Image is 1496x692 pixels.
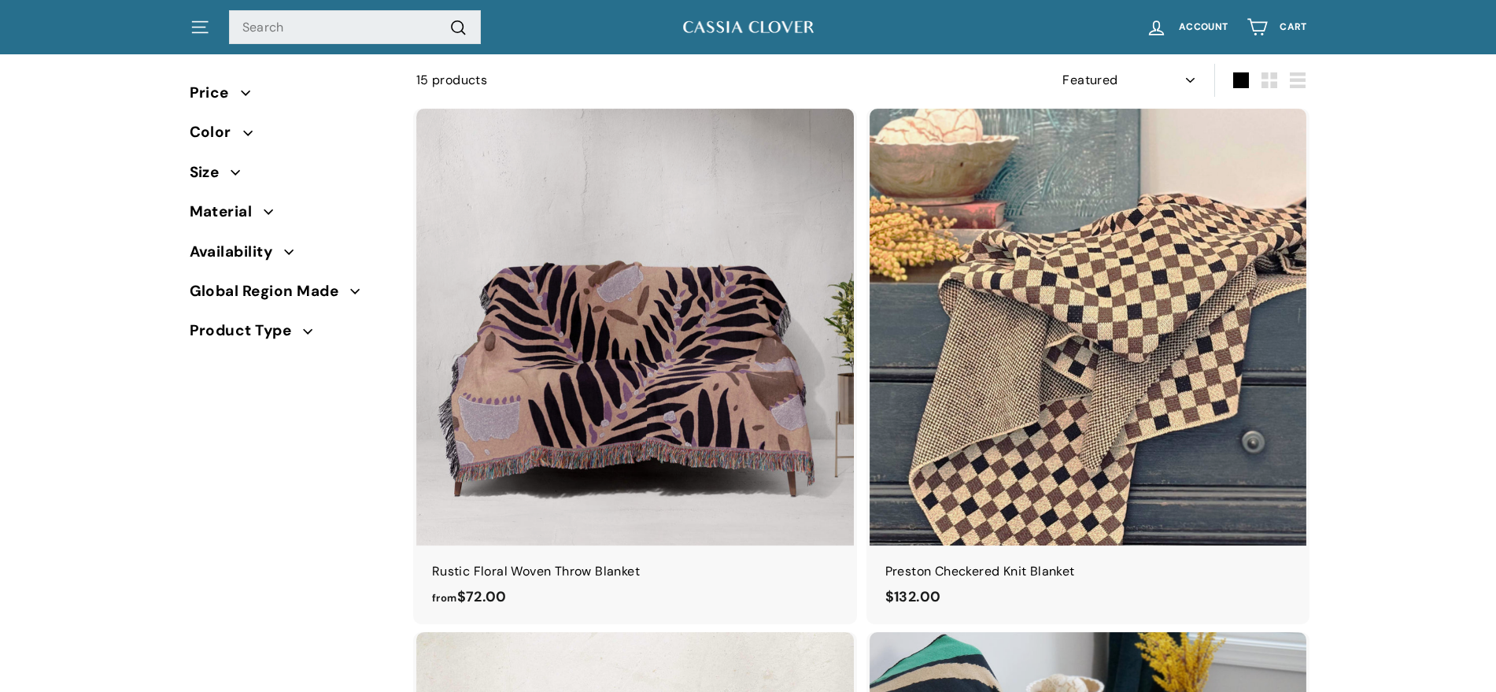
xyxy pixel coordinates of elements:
button: Global Region Made [190,276,391,315]
button: Product Type [190,315,391,354]
a: Cart [1237,4,1316,50]
a: Rustic Floral Woven Throw Blanket [416,109,854,624]
span: Product Type [190,319,304,342]
span: Global Region Made [190,279,351,303]
a: Preston Checkered Knit Blanket [870,109,1307,624]
span: Cart [1280,22,1306,32]
input: Search [229,10,481,45]
span: $132.00 [885,587,941,606]
span: Material [190,200,264,224]
button: Material [190,196,391,235]
button: Color [190,117,391,156]
button: Availability [190,236,391,276]
div: Preston Checkered Knit Blanket [885,561,1291,582]
span: from [432,591,457,605]
div: Rustic Floral Woven Throw Blanket [432,561,838,582]
span: Size [190,161,231,184]
div: 15 products [416,70,862,91]
span: Availability [190,240,285,264]
button: Size [190,157,391,196]
a: Account [1136,4,1237,50]
span: Color [190,120,243,144]
span: $72.00 [432,587,507,606]
span: Account [1179,22,1228,32]
span: Price [190,81,241,105]
button: Price [190,77,391,117]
